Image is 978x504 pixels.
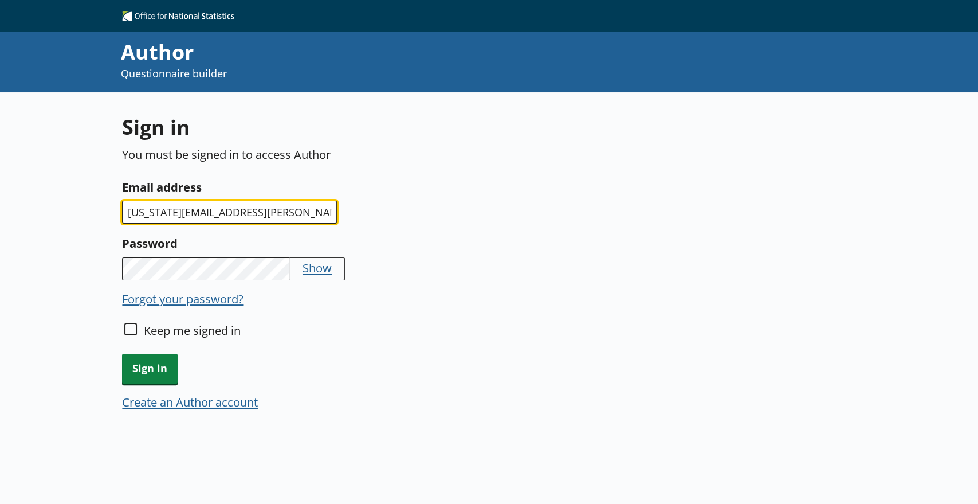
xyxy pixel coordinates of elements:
h1: Sign in [122,113,603,141]
button: Sign in [122,354,178,383]
label: Email address [122,178,603,196]
p: Questionnaire builder [121,67,656,81]
button: Create an Author account [122,394,258,410]
label: Keep me signed in [144,322,241,338]
label: Password [122,234,603,252]
div: Author [121,38,656,67]
p: You must be signed in to access Author [122,146,603,162]
button: Forgot your password? [122,291,243,307]
button: Show [303,260,332,276]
